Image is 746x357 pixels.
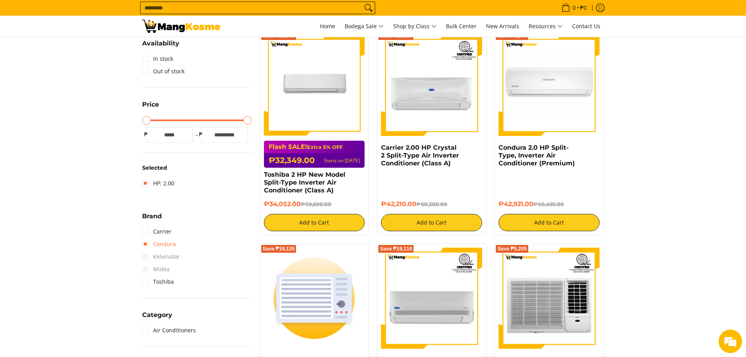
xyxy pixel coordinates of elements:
[142,40,179,53] summary: Open
[486,22,519,30] span: New Arrivals
[442,16,480,37] a: Bulk Center
[381,35,482,136] img: Carrier 2.00 HP Crystal 2 Split-Type Air Inverter Conditioner (Class A)
[142,213,162,225] summary: Open
[142,20,220,33] img: Bodega Sale Aircon l Mang Kosme: Home Appliances Warehouse Sale
[264,214,365,231] button: Add to Cart
[142,177,174,190] a: HP: 2.00
[320,22,335,30] span: Home
[142,53,173,65] a: In stock
[499,200,600,208] h6: ₱42,921.00
[446,22,477,30] span: Bulk Center
[142,225,172,238] a: Carrier
[393,22,437,31] span: Shop by Class
[499,35,600,136] img: condura-split-type-inverter-air-conditioner-class-b-full-view-mang-kosme
[142,312,172,318] span: Category
[497,34,527,38] span: Save ₱7,574
[45,99,108,178] span: We're online!
[416,201,447,207] del: ₱60,300.00
[264,248,365,349] img: Carrier PMX 2 HP Remote Aura, Window-Type, Inverter Air Conditioner (Class B)
[142,65,184,78] a: Out of stock
[525,16,567,37] a: Resources
[142,40,179,47] span: Availability
[142,275,174,288] a: Toshiba
[142,213,162,219] span: Brand
[197,130,205,138] span: ₱
[4,214,149,241] textarea: Type your message and hit 'Enter'
[381,248,482,349] img: Carrier 2.00 HP XPower Gold 3 Split-Type Inverter Air Conditioner (Class A)
[380,34,412,38] span: Save ₱18,090
[128,4,147,23] div: Minimize live chat window
[572,22,600,30] span: Contact Us
[341,16,388,37] a: Bodega Sale
[142,250,180,263] span: Kelvinator
[533,201,564,207] del: ₱50,495.00
[142,238,176,250] a: Condura
[264,35,365,136] img: Toshiba 2 HP New Model Split-Type Inverter Air Conditioner (Class A)
[529,22,563,31] span: Resources
[264,200,365,208] h6: ₱34,052.00
[497,246,527,251] span: Save ₱5,205
[499,144,575,167] a: Condura 2.0 HP Split-Type, Inverter Air Conditioner (Premium)
[142,165,252,172] h6: Selected
[142,101,159,114] summary: Open
[228,16,604,37] nav: Main Menu
[482,16,523,37] a: New Arrivals
[142,130,150,138] span: ₱
[316,16,339,37] a: Home
[499,248,600,349] img: Carrier 2.00 HP 12H ICool Green Window-Type Air Conditioner (Premium)
[559,4,589,12] span: •
[380,246,412,251] span: Save ₱19,110
[571,5,577,11] span: 0
[142,263,170,275] span: Midea
[142,324,196,337] a: Air Conditioners
[263,34,295,38] span: Save ₱25,548
[345,22,384,31] span: Bodega Sale
[579,5,588,11] span: ₱0
[362,2,375,14] button: Search
[142,312,172,324] summary: Open
[381,200,482,208] h6: ₱42,210.00
[263,246,295,251] span: Save ₱19,125
[568,16,604,37] a: Contact Us
[389,16,441,37] a: Shop by Class
[381,214,482,231] button: Add to Cart
[142,101,159,108] span: Price
[41,44,132,54] div: Chat with us now
[499,214,600,231] button: Add to Cart
[264,171,345,194] a: Toshiba 2 HP New Model Split-Type Inverter Air Conditioner (Class A)
[381,144,459,167] a: Carrier 2.00 HP Crystal 2 Split-Type Air Inverter Conditioner (Class A)
[301,201,331,207] del: ₱59,600.00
